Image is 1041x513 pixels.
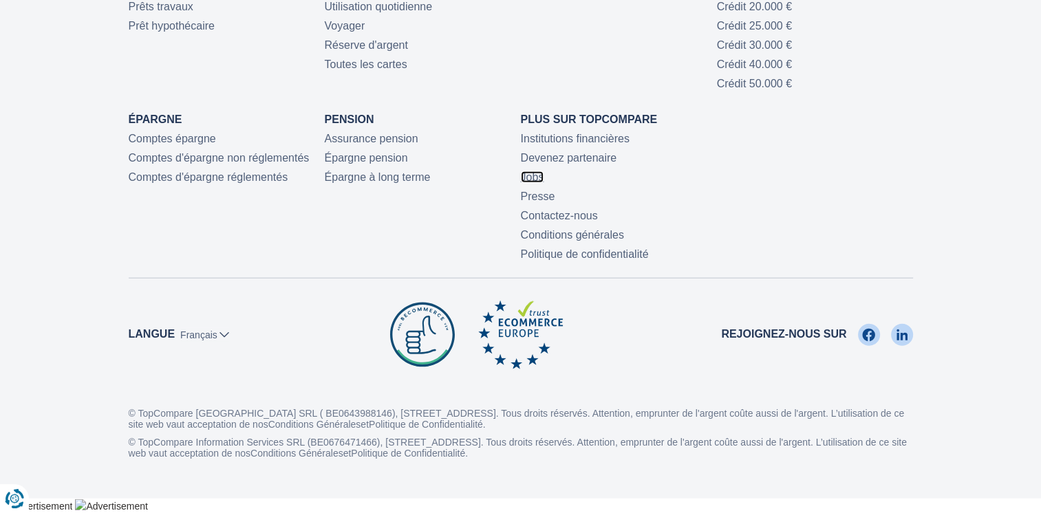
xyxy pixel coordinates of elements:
a: Conditions générales [521,229,624,241]
a: Crédit 40.000 € [717,58,792,70]
a: Pension [325,113,374,125]
a: Plus sur TopCompare [521,113,658,125]
a: Crédit 50.000 € [717,78,792,89]
a: Voyager [325,20,365,32]
a: Presse [521,190,555,202]
a: Crédit 30.000 € [717,39,792,51]
p: © TopCompare [GEOGRAPHIC_DATA] SRL ( BE0643988146), [STREET_ADDRESS]. Tous droits réservés. Atten... [129,397,913,430]
img: Be commerce TopCompare [387,301,458,369]
img: Ecommerce Europe TopCompare [478,301,563,369]
a: Crédit 25.000 € [717,20,792,32]
a: Politique de confidentialité [521,248,649,260]
a: Jobs [521,171,544,183]
a: Comptes d'épargne réglementés [129,171,288,183]
a: Réserve d'argent [325,39,408,51]
a: Crédit 20.000 € [717,1,792,12]
a: Toutes les cartes [325,58,407,70]
a: Devenez partenaire [521,152,617,164]
a: Politique de Confidentialité [369,419,483,430]
a: Comptes épargne [129,133,216,144]
label: Langue [129,327,175,342]
a: Comptes d'épargne non réglementés [129,152,310,164]
a: Prêts travaux [129,1,193,12]
a: Politique de Confidentialité [351,448,465,459]
img: Advertisement [75,499,147,513]
a: Prêt hypothécaire [129,20,215,32]
a: Épargne à long terme [325,171,431,183]
a: Contactez-nous [521,210,598,221]
img: LinkedIn TopCompare [897,324,908,346]
p: © TopCompare Information Services SRL (BE0676471466), [STREET_ADDRESS]. Tous droits réservés. Att... [129,437,913,459]
a: Conditions Générales [250,448,343,459]
img: Facebook TopCompare [862,324,875,346]
a: Conditions Générales [268,419,361,430]
a: Utilisation quotidienne [325,1,433,12]
a: Épargne [129,113,182,125]
a: Épargne pension [325,152,408,164]
span: Rejoignez-nous sur [721,327,846,342]
a: Institutions financières [521,133,630,144]
a: Assurance pension [325,133,418,144]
